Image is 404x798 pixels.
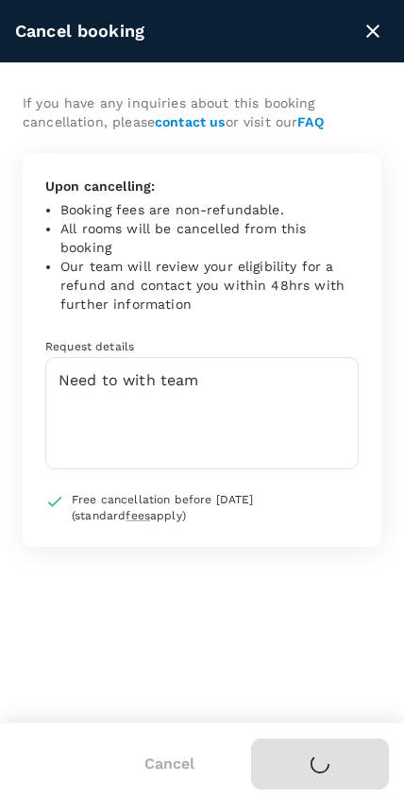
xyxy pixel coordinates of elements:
[60,219,359,257] li: All rooms will be cancelled from this booking
[15,18,357,45] div: Cancel booking
[60,257,359,314] li: Our team will review your eligibility for a refund and contact you within 48hrs with further info...
[45,340,134,353] span: Request details
[118,740,221,788] button: Cancel
[45,177,359,195] p: Upon cancelling:
[126,509,150,522] span: fees
[155,114,226,129] a: contact us
[357,15,389,47] button: close
[23,95,324,129] span: If you have any inquiries about this booking cancellation, please or visit our
[60,200,359,219] li: Booking fees are non-refundable.
[297,114,323,129] a: FAQ
[72,492,359,524] p: Free cancellation before [DATE] (standard apply)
